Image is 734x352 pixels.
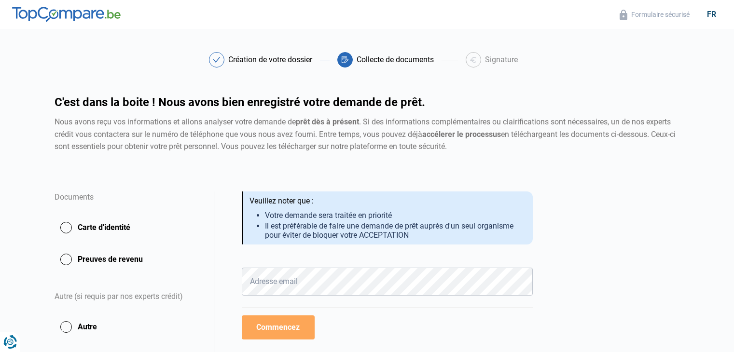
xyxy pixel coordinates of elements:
button: Formulaire sécurisé [617,9,692,20]
div: Veuillez noter que : [249,196,525,206]
strong: prêt dès à présent [296,117,359,126]
div: Nous avons reçu vos informations et allons analyser votre demande de . Si des informations complé... [55,116,680,153]
button: Carte d'identité [55,216,202,240]
h1: C'est dans la boite ! Nous avons bien enregistré votre demande de prêt. [55,96,680,108]
strong: accélerer le processus [422,130,501,139]
li: Votre demande sera traitée en priorité [265,211,525,220]
button: Autre [55,315,202,339]
div: Création de votre dossier [228,56,312,64]
img: TopCompare.be [12,7,121,22]
div: Documents [55,191,202,216]
li: Il est préférable de faire une demande de prêt auprès d'un seul organisme pour éviter de bloquer ... [265,221,525,240]
div: Collecte de documents [357,56,434,64]
div: fr [701,10,722,19]
button: Preuves de revenu [55,247,202,271]
div: Signature [485,56,518,64]
button: Commencez [242,315,315,339]
div: Autre (si requis par nos experts crédit) [55,279,202,315]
